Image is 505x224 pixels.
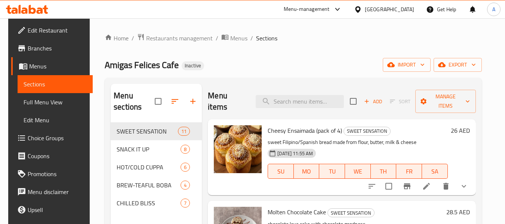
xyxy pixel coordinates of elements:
[344,127,390,135] span: SWEET SENSATION
[250,34,253,43] li: /
[440,60,476,70] span: export
[274,150,316,157] span: [DATE] 11:55 AM
[111,122,202,140] div: SWEET SENSATION11
[111,119,202,215] nav: Menu sections
[446,207,470,217] h6: 28.5 AED
[29,62,87,71] span: Menus
[425,166,445,177] span: SA
[371,164,397,179] button: TH
[383,58,431,72] button: import
[28,134,87,142] span: Choice Groups
[422,182,431,191] a: Edit menu item
[181,145,190,154] div: items
[132,34,134,43] li: /
[451,125,470,136] h6: 26 AED
[268,138,447,147] p: sweet Filipino/Spanish bread made from flour, butter, milk & cheese
[345,93,361,109] span: Select section
[137,33,213,43] a: Restaurants management
[24,98,87,107] span: Full Menu View
[117,163,181,172] div: HOT/COLD CUPPA
[28,187,87,196] span: Menu disclaimer
[284,5,330,14] div: Menu-management
[181,199,190,208] div: items
[181,146,190,153] span: 8
[18,111,93,129] a: Edit Menu
[374,166,394,177] span: TH
[389,60,425,70] span: import
[24,80,87,89] span: Sections
[181,163,190,172] div: items
[294,164,320,179] button: MO
[361,96,385,107] button: Add
[184,92,202,110] button: Add section
[459,182,468,191] svg: Show Choices
[434,58,482,72] button: export
[181,164,190,171] span: 6
[11,165,93,183] a: Promotions
[117,181,181,190] span: BREW-TEAFUL BOBA
[111,194,202,212] div: CHILLED BLISS7
[398,177,416,195] button: Branch-specific-item
[256,34,277,43] span: Sections
[344,127,391,136] div: SWEET SENSATION
[117,199,181,208] span: CHILLED BLISS
[114,90,155,113] h2: Menu sections
[182,61,204,70] div: Inactive
[181,200,190,207] span: 7
[455,177,473,195] button: show more
[361,96,385,107] span: Add item
[319,164,345,179] button: TU
[268,164,294,179] button: SU
[28,205,87,214] span: Upsell
[328,209,374,217] span: SWEET SENSATION
[492,5,495,13] span: A
[117,127,178,136] span: SWEET SENSATION
[181,181,190,190] div: items
[28,26,87,35] span: Edit Restaurant
[181,182,190,189] span: 4
[363,97,383,106] span: Add
[28,151,87,160] span: Coupons
[327,208,375,217] div: SWEET SENSATION
[363,177,381,195] button: sort-choices
[28,169,87,178] span: Promotions
[182,62,204,69] span: Inactive
[11,201,93,219] a: Upsell
[365,5,414,13] div: [GEOGRAPHIC_DATA]
[208,90,247,113] h2: Menu items
[111,176,202,194] div: BREW-TEAFUL BOBA4
[271,166,291,177] span: SU
[105,56,179,73] span: Amigas Felices Cafe
[396,164,422,179] button: FR
[385,96,415,107] span: Select section first
[268,125,342,136] span: Cheesy Ensaimada (pack of 4)
[297,166,317,177] span: MO
[146,34,213,43] span: Restaurants management
[111,140,202,158] div: SNACK IT UP8
[11,57,93,75] a: Menus
[348,166,368,177] span: WE
[178,128,190,135] span: 11
[268,206,326,218] span: Molten Chocolate Cake
[214,125,262,173] img: Cheesy Ensaimada (pack of 4)
[178,127,190,136] div: items
[221,33,247,43] a: Menus
[28,44,87,53] span: Branches
[381,178,397,194] span: Select to update
[415,90,475,113] button: Manage items
[11,21,93,39] a: Edit Restaurant
[24,116,87,125] span: Edit Menu
[11,183,93,201] a: Menu disclaimer
[230,34,247,43] span: Menus
[421,92,469,111] span: Manage items
[105,34,129,43] a: Home
[345,164,371,179] button: WE
[11,39,93,57] a: Branches
[437,177,455,195] button: delete
[117,145,181,154] span: SNACK IT UP
[399,166,419,177] span: FR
